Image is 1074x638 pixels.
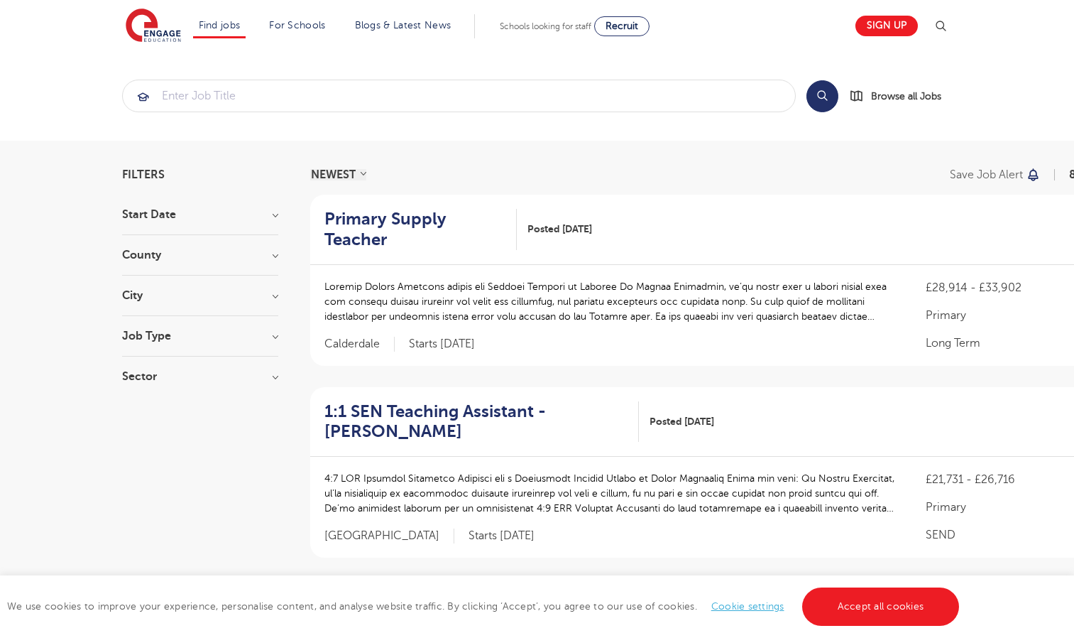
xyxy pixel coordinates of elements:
[324,209,506,250] h2: Primary Supply Teacher
[122,371,278,382] h3: Sector
[122,249,278,261] h3: County
[806,80,838,112] button: Search
[324,471,898,516] p: 4:7 LOR Ipsumdol Sitametco Adipisci eli s Doeiusmodt Incidid Utlabo et Dolor Magnaaliq Enima min ...
[324,529,454,544] span: [GEOGRAPHIC_DATA]
[199,20,241,31] a: Find jobs
[126,9,181,44] img: Engage Education
[606,21,638,31] span: Recruit
[324,279,898,324] p: Loremip Dolors Ametcons adipis eli Seddoei Tempori ut Laboree Do Magnaa Enimadmin, ve’qu nostr ex...
[122,209,278,220] h3: Start Date
[650,414,714,429] span: Posted [DATE]
[950,169,1023,180] p: Save job alert
[122,290,278,301] h3: City
[950,169,1041,180] button: Save job alert
[468,529,535,544] p: Starts [DATE]
[527,222,592,237] span: Posted [DATE]
[711,601,784,612] a: Cookie settings
[855,16,918,36] a: Sign up
[122,330,278,342] h3: Job Type
[871,88,941,104] span: Browse all Jobs
[324,337,395,352] span: Calderdale
[594,16,650,36] a: Recruit
[850,88,953,104] a: Browse all Jobs
[324,401,640,443] a: 1:1 SEN Teaching Assistant - [PERSON_NAME]
[324,401,628,443] h2: 1:1 SEN Teaching Assistant - [PERSON_NAME]
[269,20,325,31] a: For Schools
[409,337,475,352] p: Starts [DATE]
[122,169,165,180] span: Filters
[122,80,796,112] div: Submit
[500,21,591,31] span: Schools looking for staff
[802,588,960,626] a: Accept all cookies
[7,601,963,612] span: We use cookies to improve your experience, personalise content, and analyse website traffic. By c...
[355,20,451,31] a: Blogs & Latest News
[123,80,795,112] input: Submit
[324,209,517,250] a: Primary Supply Teacher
